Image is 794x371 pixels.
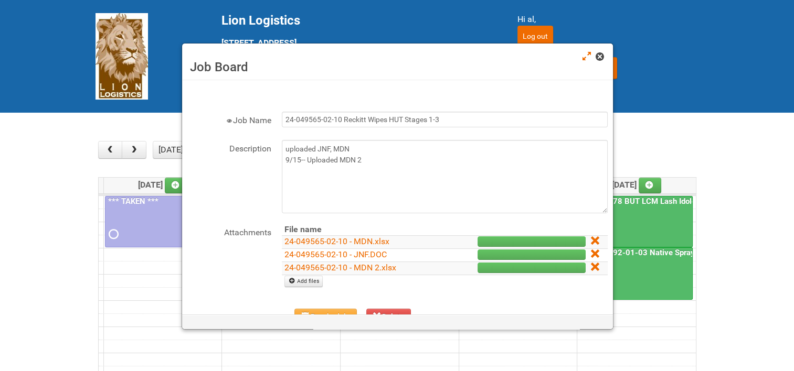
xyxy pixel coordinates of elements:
a: 25-047392-01-03 Native Spray Rapid Response [578,247,693,299]
h3: Job Board [190,59,605,75]
div: Hi al, [517,13,699,26]
span: Lion Logistics [221,13,300,28]
span: [DATE] [612,180,662,190]
a: 24-049565-02-10 - MDN.xlsx [284,236,389,246]
a: 25-047392-01-03 Native Spray Rapid Response [579,248,756,257]
a: 24-049565-02-10 - JNF.DOC [284,249,387,259]
label: Description [187,140,271,155]
a: 25-058978 BUT LCM Lash Idole US / Retest [578,196,693,248]
button: Delete [366,309,411,324]
a: Add an event [165,178,188,193]
th: File name [282,224,434,236]
a: 24-049565-02-10 - MDN 2.xlsx [284,263,396,272]
button: [DATE] [153,141,188,159]
label: Job Name [187,112,271,127]
a: Lion Logistics [96,51,148,61]
img: Lion Logistics [96,13,148,100]
textarea: uploaded JNF, MDN 9/15-- Uploaded MDN 2 [282,140,608,213]
a: Add files [284,276,323,287]
a: 25-058978 BUT LCM Lash Idole US / Retest [579,197,740,206]
button: Reschedule [294,309,357,324]
span: [DATE] [138,180,188,190]
input: Log out [517,26,553,47]
span: Requested [109,231,116,238]
a: Add an event [639,178,662,193]
div: [STREET_ADDRESS] [GEOGRAPHIC_DATA] tel: [PHONE_NUMBER] [221,13,491,88]
label: Attachments [187,224,271,239]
